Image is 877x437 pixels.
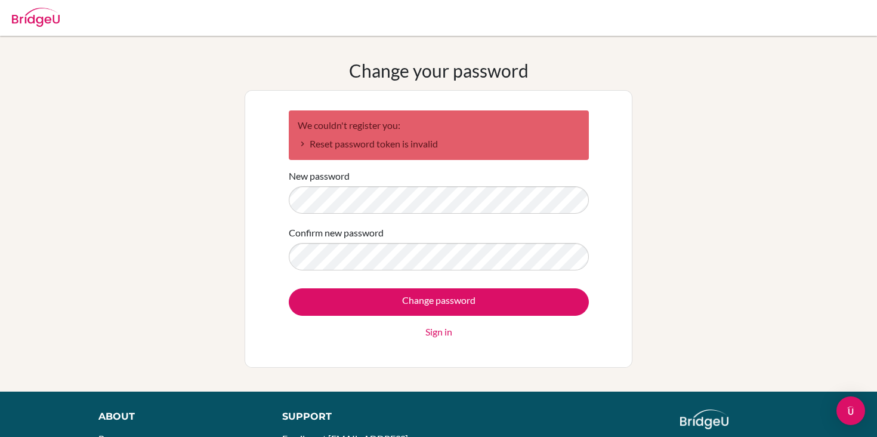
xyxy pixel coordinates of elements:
label: New password [289,169,350,183]
h1: Change your password [349,60,529,81]
div: About [98,410,255,424]
input: Change password [289,288,589,316]
h2: We couldn't register you: [298,119,580,131]
div: Support [282,410,427,424]
label: Confirm new password [289,226,384,240]
a: Sign in [425,325,452,339]
img: Bridge-U [12,8,60,27]
div: Open Intercom Messenger [836,396,865,425]
img: logo_white@2x-f4f0deed5e89b7ecb1c2cc34c3e3d731f90f0f143d5ea2071677605dd97b5244.png [680,410,728,429]
li: Reset password token is invalid [298,137,580,151]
